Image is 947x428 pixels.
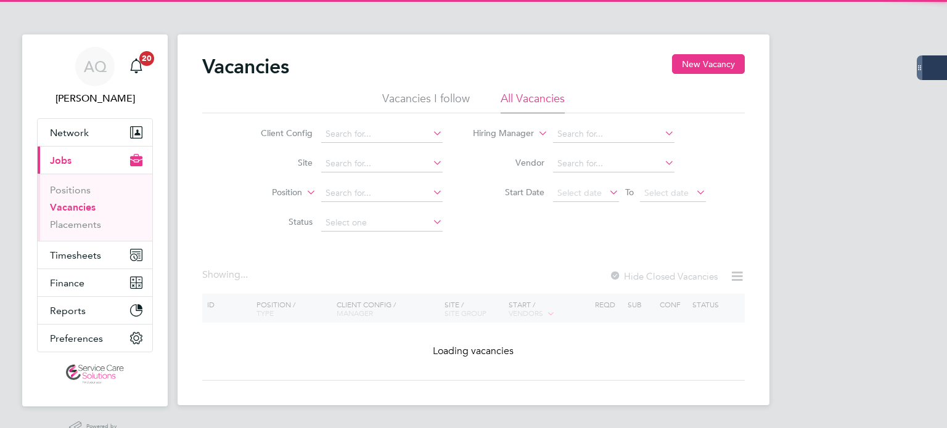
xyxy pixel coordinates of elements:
img: servicecare-logo-retina.png [66,365,124,384]
div: Showing [202,269,250,281]
input: Search for... [321,185,443,202]
input: Search for... [321,155,443,172]
input: Search for... [321,126,443,143]
span: To [621,184,637,200]
label: Status [242,216,313,227]
span: Select date [557,187,602,198]
label: Hiring Manager [463,127,534,140]
span: Andrew Quinney [37,91,153,106]
button: Finance [38,269,152,296]
input: Search for... [553,155,674,172]
input: Search for... [553,126,674,143]
li: Vacancies I follow [382,91,470,113]
button: Network [38,119,152,146]
span: Jobs [50,155,72,166]
li: All Vacancies [501,91,565,113]
a: AQ[PERSON_NAME] [37,47,153,106]
label: Vendor [473,157,544,168]
label: Site [242,157,313,168]
span: Reports [50,305,86,317]
button: New Vacancy [672,54,745,74]
button: Timesheets [38,241,152,269]
a: Placements [50,219,101,230]
a: 20 [124,47,149,86]
div: Jobs [38,174,152,241]
input: Select one [321,214,443,232]
span: Preferences [50,333,103,344]
button: Preferences [38,325,152,352]
label: Start Date [473,187,544,198]
a: Positions [50,184,91,196]
span: 20 [139,51,154,66]
span: Select date [644,187,689,198]
button: Jobs [38,147,152,174]
button: Reports [38,297,152,324]
label: Position [231,187,302,199]
a: Vacancies [50,201,96,213]
span: AQ [84,59,107,75]
span: ... [240,269,248,281]
a: Go to home page [37,365,153,384]
label: Hide Closed Vacancies [609,270,718,282]
span: Network [50,127,89,139]
h2: Vacancies [202,54,289,79]
span: Finance [50,277,84,289]
nav: Main navigation [22,34,168,406]
label: Client Config [242,127,313,139]
span: Timesheets [50,249,101,261]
